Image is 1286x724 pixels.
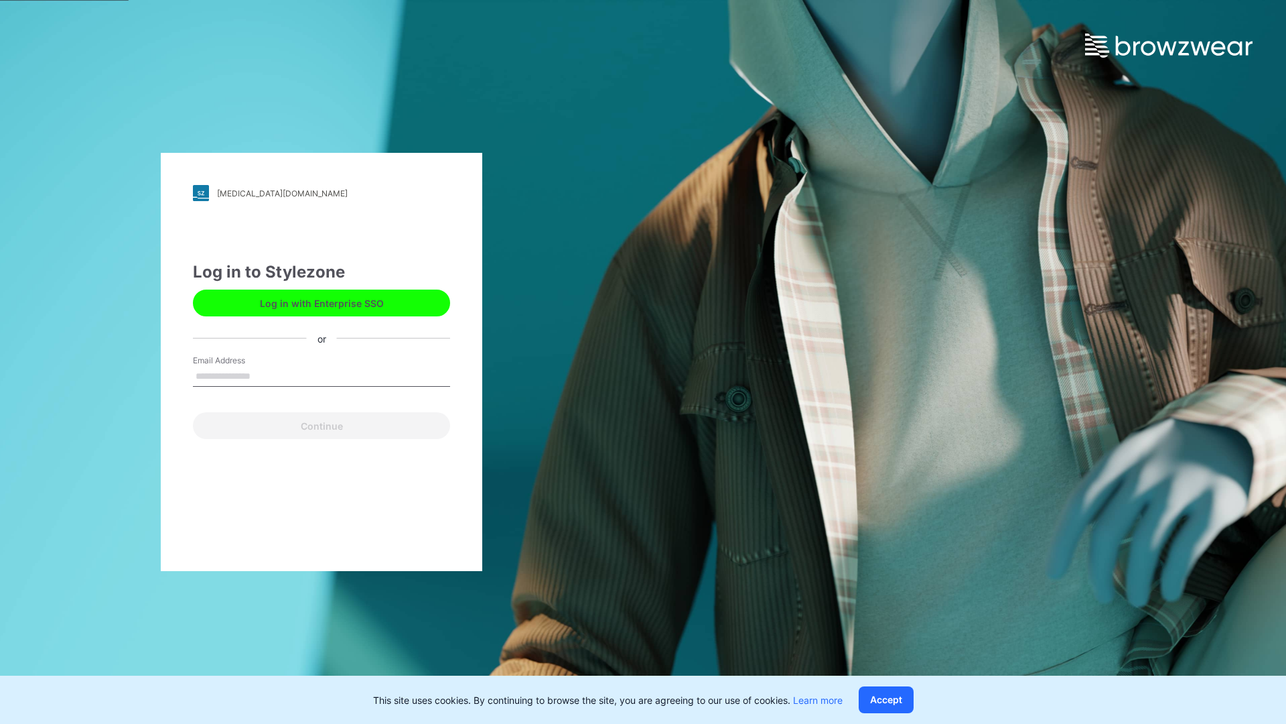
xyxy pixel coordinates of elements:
[217,188,348,198] div: [MEDICAL_DATA][DOMAIN_NAME]
[793,695,843,706] a: Learn more
[193,185,450,201] a: [MEDICAL_DATA][DOMAIN_NAME]
[859,686,914,713] button: Accept
[373,693,843,707] p: This site uses cookies. By continuing to browse the site, you are agreeing to our use of cookies.
[1085,34,1253,58] img: browzwear-logo.e42bd6dac1945053ebaf764b6aa21510.svg
[193,185,209,201] img: stylezone-logo.562084cfcfab977791bfbf7441f1a819.svg
[193,260,450,284] div: Log in to Stylezone
[307,331,337,345] div: or
[193,355,287,367] label: Email Address
[193,290,450,316] button: Log in with Enterprise SSO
